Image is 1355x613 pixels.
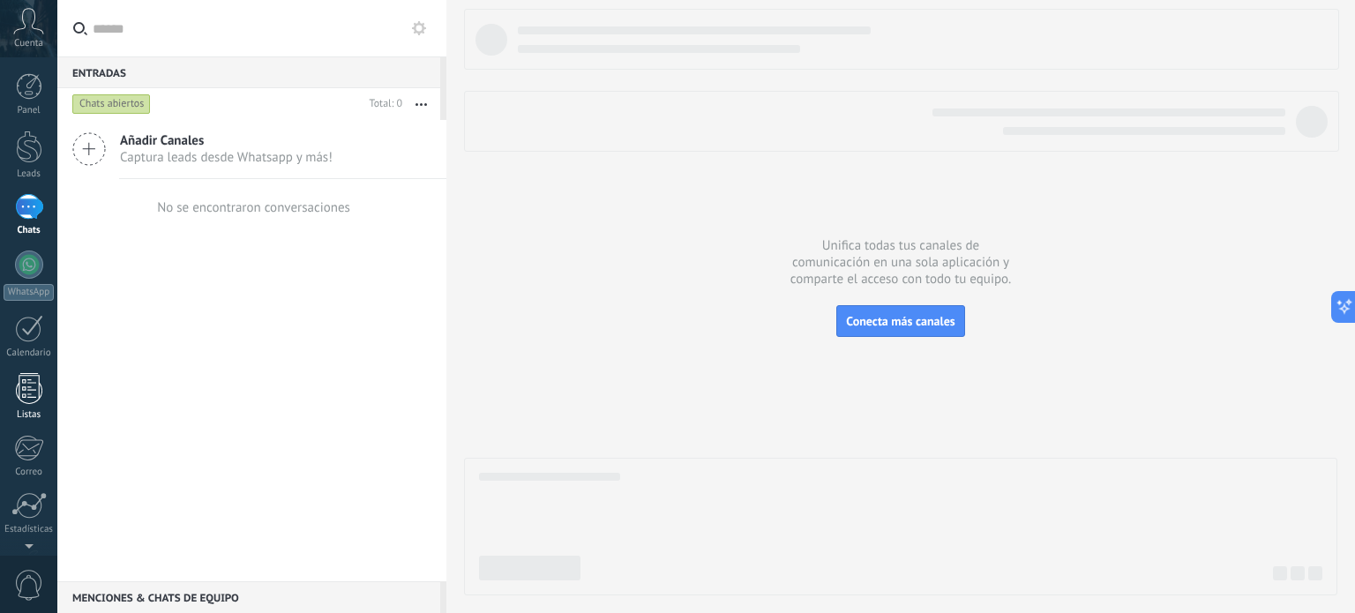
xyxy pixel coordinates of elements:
[57,581,440,613] div: Menciones & Chats de equipo
[363,95,402,113] div: Total: 0
[402,88,440,120] button: Más
[846,313,954,329] span: Conecta más canales
[120,149,333,166] span: Captura leads desde Whatsapp y más!
[72,93,151,115] div: Chats abiertos
[4,105,55,116] div: Panel
[4,467,55,478] div: Correo
[4,284,54,301] div: WhatsApp
[14,38,43,49] span: Cuenta
[57,56,440,88] div: Entradas
[4,225,55,236] div: Chats
[836,305,964,337] button: Conecta más canales
[157,199,350,216] div: No se encontraron conversaciones
[120,132,333,149] span: Añadir Canales
[4,348,55,359] div: Calendario
[4,409,55,421] div: Listas
[4,168,55,180] div: Leads
[4,524,55,535] div: Estadísticas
